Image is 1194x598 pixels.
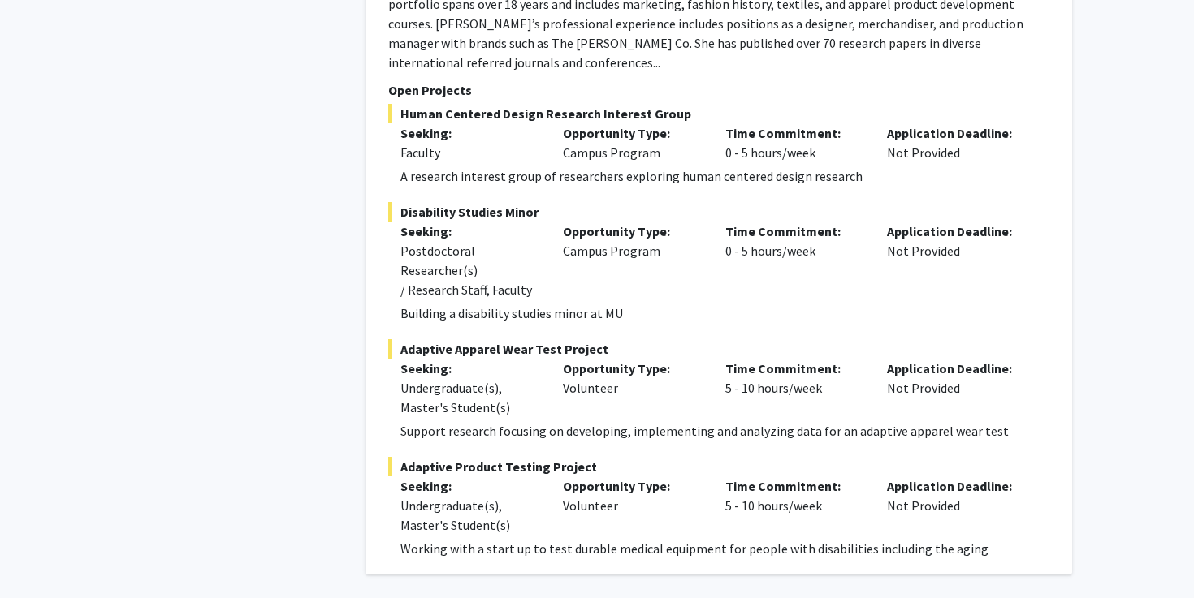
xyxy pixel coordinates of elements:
[887,123,1025,143] p: Application Deadline:
[400,476,539,496] p: Seeking:
[725,359,863,378] p: Time Commitment:
[725,123,863,143] p: Time Commitment:
[875,222,1037,299] div: Not Provided
[551,123,713,162] div: Campus Program
[551,222,713,299] div: Campus Program
[388,80,1049,100] p: Open Projects
[887,476,1025,496] p: Application Deadline:
[400,166,1049,186] p: A research interest group of researchers exploring human centered design research
[388,457,1049,476] span: Adaptive Product Testing Project
[400,496,539,535] div: Undergraduate(s), Master's Student(s)
[713,123,876,162] div: 0 - 5 hours/week
[400,359,539,378] p: Seeking:
[400,539,1049,558] p: Working with a start up to test durable medical equipment for people with disabilities including ...
[551,476,713,535] div: Volunteer
[400,421,1049,441] p: Support research focusing on developing, implementing and analyzing data for an adaptive apparel ...
[887,222,1025,241] p: Application Deadline:
[713,222,876,299] div: 0 - 5 hours/week
[563,222,701,241] p: Opportunity Type:
[12,525,69,586] iframe: Chat
[563,359,701,378] p: Opportunity Type:
[725,476,863,496] p: Time Commitment:
[875,359,1037,417] div: Not Provided
[725,222,863,241] p: Time Commitment:
[388,339,1049,359] span: Adaptive Apparel Wear Test Project
[400,123,539,143] p: Seeking:
[887,359,1025,378] p: Application Deadline:
[875,123,1037,162] div: Not Provided
[400,143,539,162] div: Faculty
[713,359,876,417] div: 5 - 10 hours/week
[400,378,539,417] div: Undergraduate(s), Master's Student(s)
[551,359,713,417] div: Volunteer
[563,123,701,143] p: Opportunity Type:
[400,222,539,241] p: Seeking:
[388,202,1049,222] span: Disability Studies Minor
[875,476,1037,535] div: Not Provided
[388,104,1049,123] span: Human Centered Design Research Interest Group
[563,476,701,496] p: Opportunity Type:
[713,476,876,535] div: 5 - 10 hours/week
[400,241,539,299] div: Postdoctoral Researcher(s) / Research Staff, Faculty
[400,303,1049,323] p: Building a disability studies minor at MU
